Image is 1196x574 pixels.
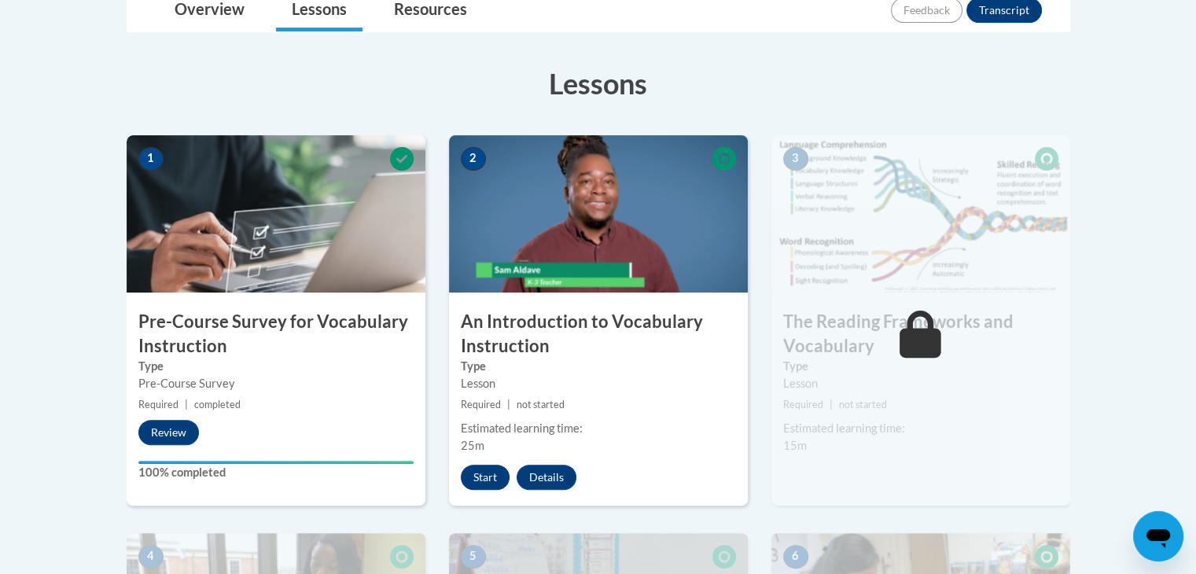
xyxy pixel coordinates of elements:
label: Type [783,358,1058,375]
button: Start [461,465,510,490]
span: | [830,399,833,410]
label: Type [461,358,736,375]
span: completed [194,399,241,410]
div: Lesson [461,375,736,392]
span: 3 [783,147,808,171]
div: Estimated learning time: [783,420,1058,437]
span: not started [839,399,887,410]
label: Type [138,358,414,375]
img: Course Image [771,135,1070,293]
div: Estimated learning time: [461,420,736,437]
span: | [185,399,188,410]
span: Required [138,399,178,410]
span: 5 [461,545,486,568]
h3: An Introduction to Vocabulary Instruction [449,310,748,359]
button: Review [138,420,199,445]
span: Required [461,399,501,410]
span: 1 [138,147,164,171]
span: 15m [783,439,807,452]
h3: Lessons [127,64,1070,103]
h3: The Reading Frameworks and Vocabulary [771,310,1070,359]
span: Required [783,399,823,410]
button: Details [517,465,576,490]
span: not started [517,399,565,410]
label: 100% completed [138,464,414,481]
h3: Pre-Course Survey for Vocabulary Instruction [127,310,425,359]
iframe: Button to launch messaging window [1133,511,1183,561]
img: Course Image [449,135,748,293]
img: Course Image [127,135,425,293]
span: | [507,399,510,410]
span: 6 [783,545,808,568]
div: Pre-Course Survey [138,375,414,392]
span: 2 [461,147,486,171]
span: 25m [461,439,484,452]
div: Your progress [138,461,414,464]
span: 4 [138,545,164,568]
div: Lesson [783,375,1058,392]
